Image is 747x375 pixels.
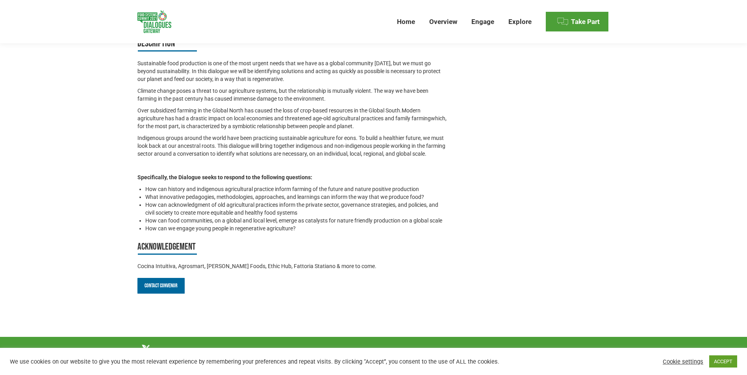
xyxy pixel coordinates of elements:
div: Cocina Intuitiva, Agrosmart, [PERSON_NAME] Foods, Ethic Hub, Fattoria Statiano & more to come. [137,262,447,270]
span: How can acknowledgment of old agricultural practices inform the private sector, governance strate... [145,202,438,216]
span: Modern agriculture has had a drastic impact on local economies and threatened age-old agricultura... [137,107,431,121]
span: How can food communities, on a global and local level, emerge as catalysts for nature friendly pr... [145,217,442,224]
b: Specifically, the Dialogue seeks to respond to the following questions: [137,174,312,180]
img: Menu icon [557,16,569,28]
li: How can we engage young people in regenerative agriculture? [145,224,447,232]
span: Climate change poses a threat to our agriculture systems, but the relationship is mutually violen... [137,88,428,102]
span: Home [397,18,415,26]
span: Overview [429,18,457,26]
span: How can history and indigenous agricultural practice inform farming of the future and nature posi... [145,186,419,192]
span: What innovative pedagogies, methodologies, approaches, and learnings can inform the way that we p... [145,194,424,200]
span: Indigenous groups around the world have been practicing sustainable agriculture for eons. To buil... [137,135,445,157]
h3: Acknowledgement [137,240,447,255]
span: Take Part [571,18,600,26]
a: Contact Convenor [137,278,185,294]
span: which, for the most part, is characterized by a symbiotic relationship between people and planet. [137,115,447,129]
span: Sustainable food production is one of the most urgent needs that we have as a global community [D... [137,60,441,82]
span: Engage [471,18,494,26]
a: Cookie settings [663,358,703,365]
h3: Description [137,37,447,51]
a: ACCEPT [709,355,737,368]
div: We use cookies on our website to give you the most relevant experience by remembering your prefer... [10,358,519,365]
img: Food Systems Summit Dialogues [137,345,188,367]
img: Food Systems Summit Dialogues [137,11,171,33]
span: Over subsidized farming in the Global North has caused the loss of crop-based resources in the Gl... [137,107,402,114]
span: Explore [508,18,532,26]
